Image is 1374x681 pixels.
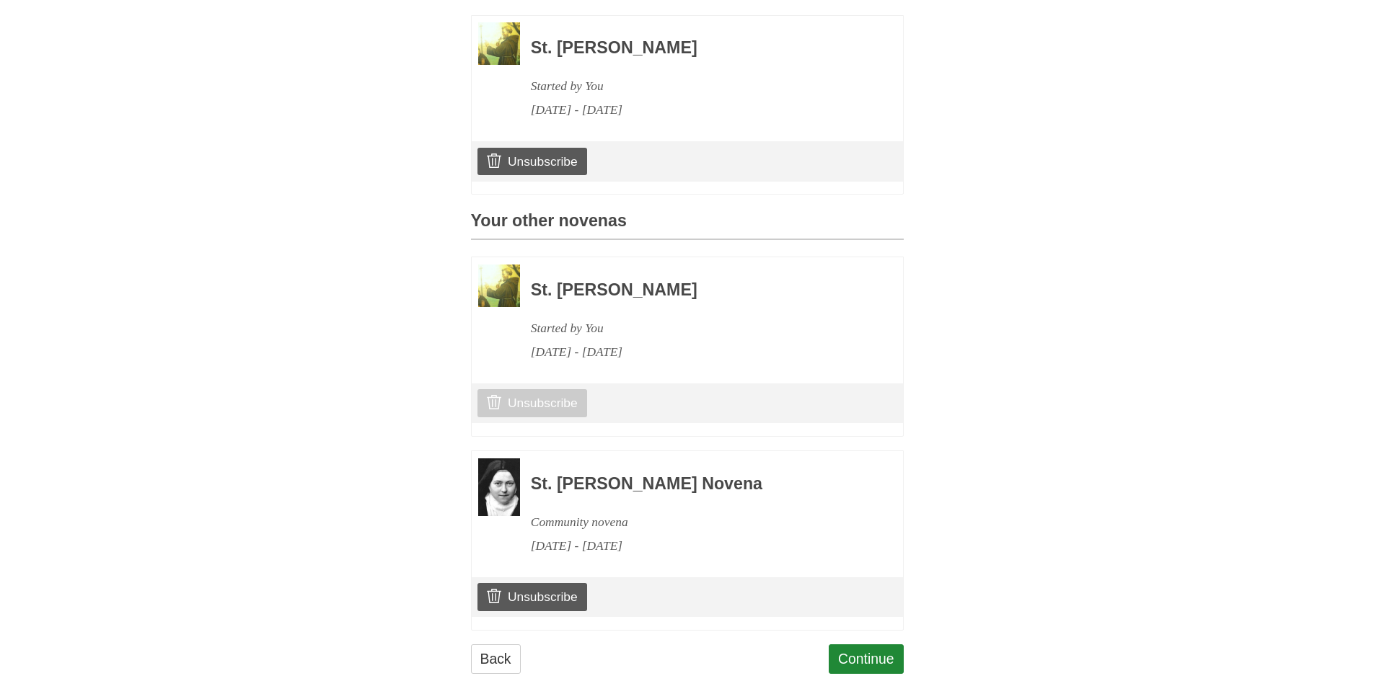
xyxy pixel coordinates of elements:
[531,475,864,494] h3: St. [PERSON_NAME] Novena
[471,644,521,674] a: Back
[531,316,864,340] div: Started by You
[478,264,520,307] img: Novena image
[531,281,864,300] h3: St. [PERSON_NAME]
[531,340,864,364] div: [DATE] - [DATE]
[829,644,904,674] a: Continue
[531,510,864,534] div: Community novena
[478,458,520,516] img: Novena image
[477,583,586,610] a: Unsubscribe
[531,39,864,58] h3: St. [PERSON_NAME]
[531,534,864,558] div: [DATE] - [DATE]
[477,389,586,417] a: Unsubscribe
[531,74,864,98] div: Started by You
[478,22,520,65] img: Novena image
[477,148,586,175] a: Unsubscribe
[531,98,864,122] div: [DATE] - [DATE]
[471,212,904,240] h3: Your other novenas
